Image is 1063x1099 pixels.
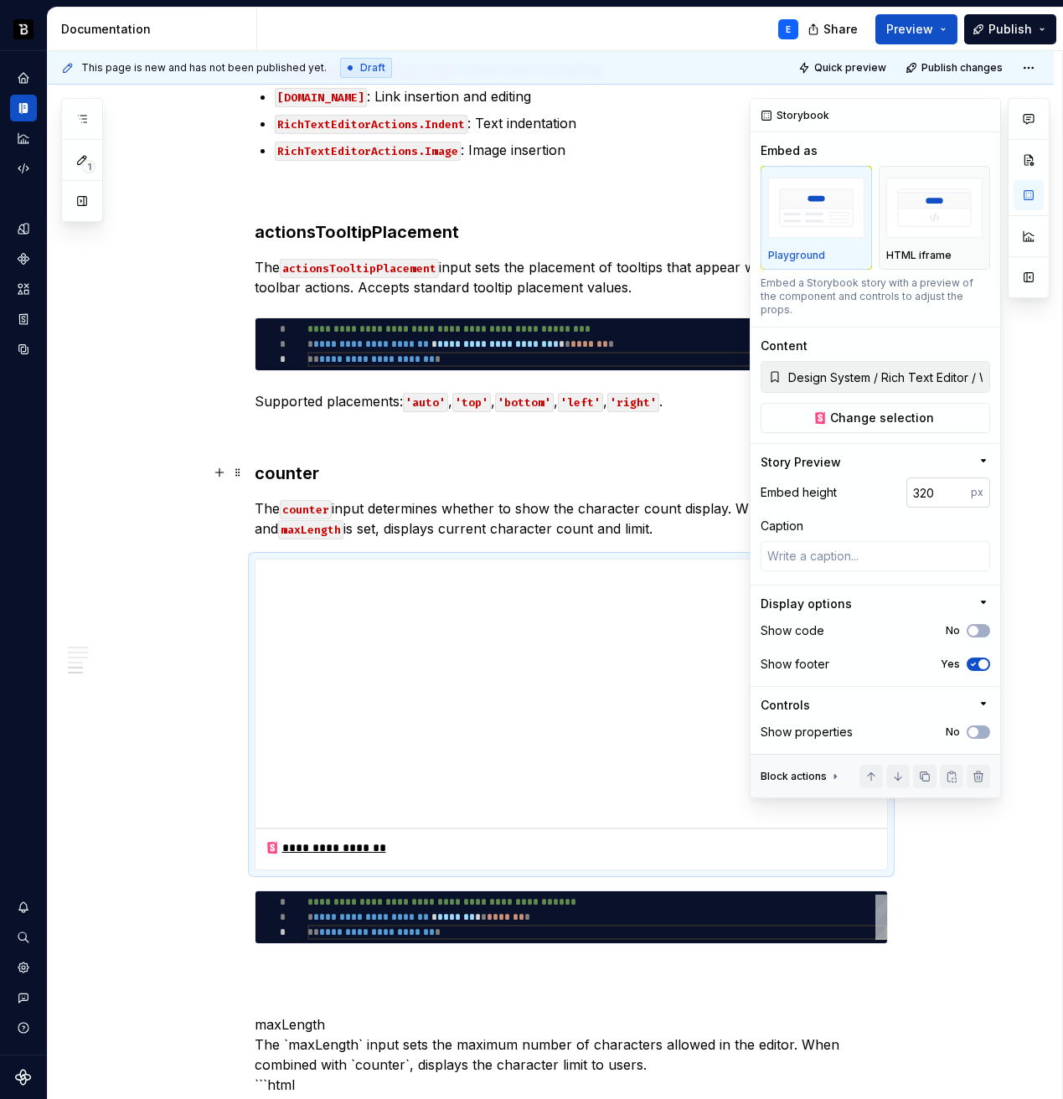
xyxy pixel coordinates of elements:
a: Design tokens [10,215,37,242]
button: Search ⌘K [10,924,37,951]
div: Documentation [61,21,250,38]
code: RichTextEditorActions.Image [275,142,461,161]
span: 1 [82,160,95,173]
a: Analytics [10,125,37,152]
p: : Text indentation [275,113,888,133]
code: RichTextEditorActions.Indent [275,115,467,134]
code: 'left' [558,393,603,412]
a: Data sources [10,336,37,363]
p: : Link insertion and editing [275,86,888,106]
button: Preview [875,14,957,44]
p: The input sets the placement of tooltips that appear when hovering over toolbar actions. Accepts ... [255,257,888,297]
button: Quick preview [793,56,894,80]
code: 'auto' [403,393,448,412]
code: actionsTooltipPlacement [280,259,439,278]
p: The input determines whether to show the character count display. When enabled and is set, displa... [255,498,888,539]
p: : Image insertion [275,140,888,160]
span: This page is new and has not been published yet. [81,61,327,75]
div: E [786,23,791,36]
code: [DOMAIN_NAME] [275,88,367,107]
span: Publish [988,21,1032,38]
a: Documentation [10,95,37,121]
a: Assets [10,276,37,302]
p: Supported placements: , , , , . [255,391,888,411]
button: Publish changes [900,56,1010,80]
a: Code automation [10,155,37,182]
button: Contact support [10,984,37,1011]
span: Preview [886,21,933,38]
span: Quick preview [814,61,886,75]
code: counter [280,500,332,519]
svg: Supernova Logo [15,1069,32,1086]
button: Notifications [10,894,37,921]
a: Components [10,245,37,272]
span: Publish changes [921,61,1003,75]
code: 'bottom' [495,393,554,412]
h3: actionsTooltipPlacement [255,220,888,244]
button: Publish [964,14,1056,44]
span: Share [823,21,858,38]
code: 'top' [452,393,491,412]
a: Storybook stories [10,306,37,333]
code: maxLength [278,520,343,539]
button: Share [799,14,869,44]
h3: counter [255,462,888,485]
code: 'right' [607,393,659,412]
a: Home [10,64,37,91]
a: Settings [10,954,37,981]
span: Draft [360,61,385,75]
img: ef5c8306-425d-487c-96cf-06dd46f3a532.png [13,19,34,39]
